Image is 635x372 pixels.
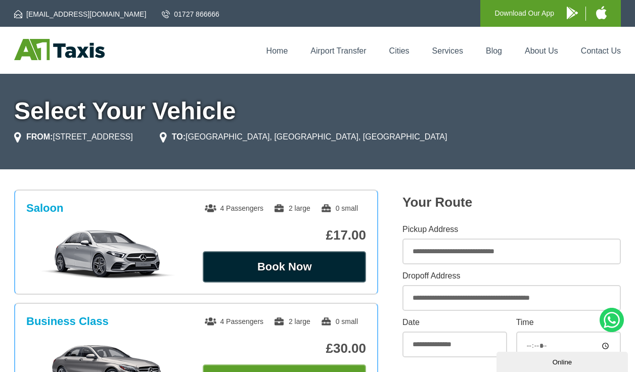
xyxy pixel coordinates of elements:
[321,317,358,325] span: 0 small
[266,46,288,55] a: Home
[26,132,53,141] strong: FROM:
[203,251,366,283] button: Book Now
[14,9,146,19] a: [EMAIL_ADDRESS][DOMAIN_NAME]
[14,99,621,123] h1: Select Your Vehicle
[203,227,366,243] p: £17.00
[310,46,366,55] a: Airport Transfer
[205,204,263,212] span: 4 Passengers
[205,317,263,325] span: 4 Passengers
[172,132,186,141] strong: TO:
[402,318,507,327] label: Date
[160,131,447,143] li: [GEOGRAPHIC_DATA], [GEOGRAPHIC_DATA], [GEOGRAPHIC_DATA]
[203,341,366,356] p: £30.00
[402,195,621,210] h2: Your Route
[516,318,621,327] label: Time
[14,131,133,143] li: [STREET_ADDRESS]
[402,225,621,234] label: Pickup Address
[402,272,621,280] label: Dropoff Address
[567,7,578,19] img: A1 Taxis Android App
[26,202,63,215] h3: Saloon
[32,229,184,280] img: Saloon
[14,39,105,60] img: A1 Taxis St Albans LTD
[525,46,558,55] a: About Us
[162,9,219,19] a: 01727 866666
[486,46,502,55] a: Blog
[274,204,310,212] span: 2 large
[321,204,358,212] span: 0 small
[494,7,554,20] p: Download Our App
[581,46,621,55] a: Contact Us
[432,46,463,55] a: Services
[496,350,630,372] iframe: chat widget
[274,317,310,325] span: 2 large
[389,46,410,55] a: Cities
[596,6,607,19] img: A1 Taxis iPhone App
[26,315,109,328] h3: Business Class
